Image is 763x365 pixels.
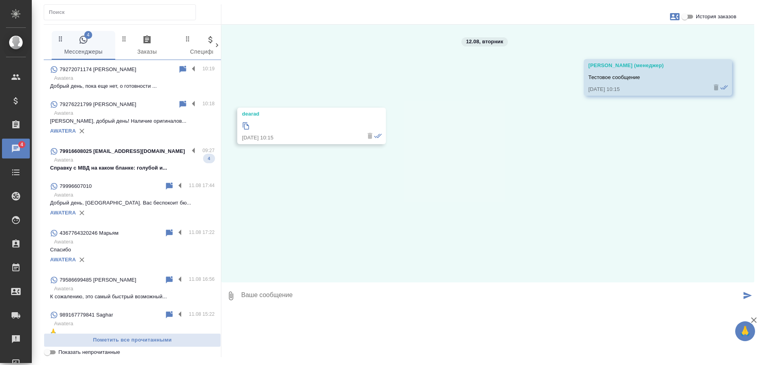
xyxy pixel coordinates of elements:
[165,228,174,238] div: Пометить непрочитанным
[589,62,705,70] div: [PERSON_NAME] (менеджер)
[44,177,221,224] div: 7999660701011.08 17:44AwateraДобрый день, [GEOGRAPHIC_DATA]. Вас беспокоит бю...AWATERA
[48,336,217,345] span: Пометить все прочитанными
[60,182,92,190] p: 79996607010
[189,275,215,283] p: 11.08 16:56
[60,229,118,237] p: 4367764320246 Марьям
[589,85,705,93] div: [DATE] 10:15
[589,74,640,80] span: Тестовое сообщение
[50,257,76,263] a: AWATERA
[44,305,221,352] div: 989167779841 Saghar11.08 15:22Awatera🙏AWATERA
[665,7,684,26] button: Заявки
[242,134,358,142] div: [DATE] 10:15
[50,210,76,216] a: AWATERA
[54,191,215,199] p: Awatera
[84,31,92,39] span: 4
[696,13,736,21] span: История заказов
[165,275,174,285] div: Пометить непрочитанным
[2,139,30,158] a: 4
[56,35,110,57] span: Мессенджеры
[50,82,215,90] p: Добрый день, пока еще нет, о готовности ...
[50,117,215,125] p: [PERSON_NAME], добрый день! Наличие оригиналов...
[50,328,215,336] p: 🙏
[189,228,215,236] p: 11.08 17:22
[60,66,136,73] p: 79272071174 [PERSON_NAME]
[58,348,120,356] span: Показать непрочитанные
[738,323,752,340] span: 🙏
[466,38,504,46] p: 12.08, вторник
[50,164,215,172] p: Справку с МВД на каком бланке: голубой и...
[165,310,174,320] div: Пометить непрочитанным
[54,320,215,328] p: Awatera
[184,35,192,42] svg: Зажми и перетащи, чтобы поменять порядок вкладок
[44,142,221,177] div: 79916608025 [EMAIL_ADDRESS][DOMAIN_NAME]09:27AwateraСправку с МВД на каком бланке: голубой и...4
[54,74,215,82] p: Awatera
[44,270,221,305] div: 79586699485 [PERSON_NAME]11.08 16:56AwateraК сожалению, это самый быстрый возможный...
[178,100,188,109] div: Пометить непрочитанным
[54,109,215,117] p: Awatera
[189,310,215,318] p: 11.08 15:22
[120,35,128,42] svg: Зажми и перетащи, чтобы поменять порядок вкладок
[735,321,755,341] button: 🙏
[202,100,215,108] p: 10:18
[202,147,215,154] p: 09:27
[60,147,185,155] p: 79916608025 [EMAIL_ADDRESS][DOMAIN_NAME]
[189,182,215,189] p: 11.08 17:44
[202,65,215,73] p: 10:19
[49,7,196,18] input: Поиск
[15,141,28,149] span: 4
[50,293,215,301] p: К сожалению, это самый быстрый возможный...
[60,276,136,284] p: 79586699485 [PERSON_NAME]
[203,154,215,162] span: 4
[120,35,174,57] span: Заказы
[54,238,215,246] p: Awatera
[76,207,88,219] button: Удалить привязку
[242,110,358,118] div: dearad
[44,95,221,142] div: 79276221799 [PERSON_NAME]10:18Awatera[PERSON_NAME], добрый день! Наличие оригиналов...AWATERA
[50,128,76,134] a: AWATERA
[60,311,113,319] p: 989167779841 Saghar
[60,100,136,108] p: 79276221799 [PERSON_NAME]
[44,224,221,270] div: 4367764320246 Марьям11.08 17:22AwateraСпасибоAWATERA
[76,125,88,137] button: Удалить привязку
[184,35,238,57] span: Спецификации
[165,182,174,191] div: Пометить непрочитанным
[50,246,215,254] p: Спасибо
[57,35,64,42] svg: Зажми и перетащи, чтобы поменять порядок вкладок
[54,156,215,164] p: Awatera
[50,199,215,207] p: Добрый день, [GEOGRAPHIC_DATA]. Вас беспокоит бю...
[44,333,221,347] button: Пометить все прочитанными
[44,60,221,95] div: 79272071174 [PERSON_NAME]10:19AwateraДобрый день, пока еще нет, о готовности ...
[178,65,188,74] div: Пометить непрочитанным
[76,254,88,266] button: Удалить привязку
[54,285,215,293] p: Awatera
